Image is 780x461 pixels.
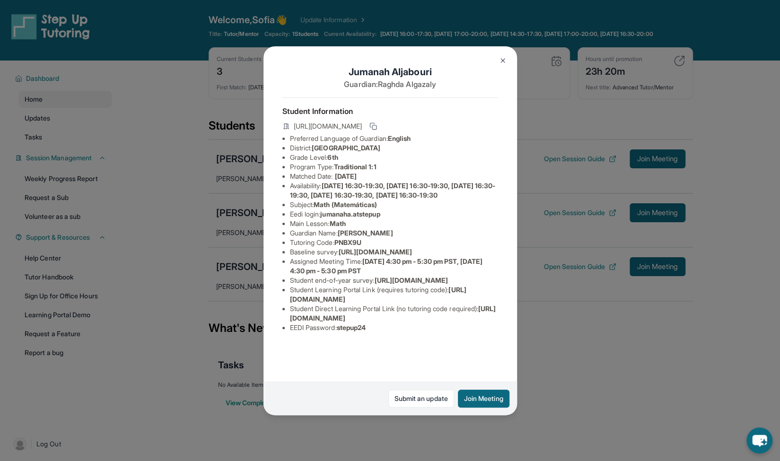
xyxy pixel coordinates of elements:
[290,209,498,219] li: Eedi login :
[334,238,361,246] span: PNBX9U
[282,65,498,78] h1: Jumanah Aljabouri
[290,276,498,285] li: Student end-of-year survey :
[290,182,496,199] span: [DATE] 16:30-19:30, [DATE] 16:30-19:30, [DATE] 16:30-19:30, [DATE] 16:30-19:30, [DATE] 16:30-19:30
[290,219,498,228] li: Main Lesson :
[499,57,507,64] img: Close Icon
[290,285,498,304] li: Student Learning Portal Link (requires tutoring code) :
[290,181,498,200] li: Availability:
[290,172,498,181] li: Matched Date:
[338,229,393,237] span: [PERSON_NAME]
[388,134,411,142] span: English
[388,390,454,408] a: Submit an update
[290,153,498,162] li: Grade Level:
[327,153,338,161] span: 6th
[282,105,498,117] h4: Student Information
[368,121,379,132] button: Copy link
[290,257,482,275] span: [DATE] 4:30 pm - 5:30 pm PST, [DATE] 4:30 pm - 5:30 pm PST
[290,323,498,332] li: EEDI Password :
[290,247,498,257] li: Baseline survey :
[290,143,498,153] li: District:
[335,172,357,180] span: [DATE]
[290,257,498,276] li: Assigned Meeting Time :
[746,427,772,453] button: chat-button
[290,200,498,209] li: Subject :
[290,228,498,238] li: Guardian Name :
[294,122,362,131] span: [URL][DOMAIN_NAME]
[329,219,345,227] span: Math
[312,144,380,152] span: [GEOGRAPHIC_DATA]
[458,390,509,408] button: Join Meeting
[333,163,376,171] span: Traditional 1:1
[282,78,498,90] p: Guardian: Raghda Algazaly
[290,304,498,323] li: Student Direct Learning Portal Link (no tutoring code required) :
[290,162,498,172] li: Program Type:
[290,238,498,247] li: Tutoring Code :
[314,200,377,209] span: Math (Matemáticas)
[339,248,412,256] span: [URL][DOMAIN_NAME]
[290,134,498,143] li: Preferred Language of Guardian:
[374,276,447,284] span: [URL][DOMAIN_NAME]
[337,323,366,331] span: stepup24
[320,210,380,218] span: jumanaha.atstepup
